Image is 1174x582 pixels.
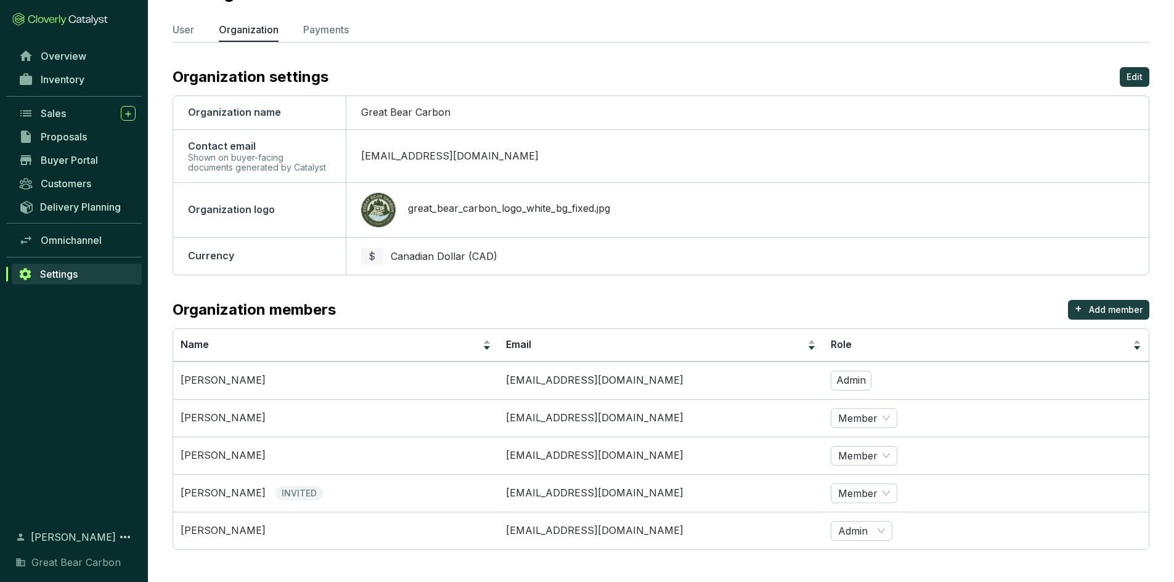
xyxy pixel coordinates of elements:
span: Customers [41,177,91,190]
button: Edit [1120,67,1149,87]
span: Proposals [41,131,87,143]
td: llau@greatbearcarbon.ca [499,399,824,437]
p: [PERSON_NAME] [181,374,266,387]
a: Customers [12,173,142,194]
span: Sales [41,107,66,119]
a: Delivery Planning [12,196,142,217]
div: Shown on buyer-facing documents generated by Catalyst [188,153,331,172]
p: Organization members [173,300,336,320]
span: Delivery Planning [40,201,121,213]
span: Role [831,338,852,350]
span: Overview [41,50,86,62]
p: Organization settings [173,67,328,87]
span: Member [838,409,890,427]
p: [PERSON_NAME] [181,524,266,538]
td: zheath@greatbearcarbon.ca [499,362,824,399]
span: Organization name [188,106,281,118]
a: Proposals [12,126,142,147]
span: Omnichannel [41,234,102,246]
button: +Add member [1068,300,1149,320]
span: Settings [40,268,78,280]
div: Contact email [188,140,331,153]
a: Inventory [12,69,142,90]
span: Member [838,447,890,465]
span: Member [838,484,890,503]
span: INVITED [275,486,323,501]
span: [EMAIL_ADDRESS][DOMAIN_NAME] [361,150,539,162]
p: Organization [219,22,279,37]
p: [PERSON_NAME] [181,487,266,500]
p: + [1075,300,1082,317]
span: Admin [838,522,885,540]
p: Admin [831,371,871,390]
a: Settings [12,264,142,285]
td: dwarren@greatbearcarbon.ca [499,512,824,549]
a: Overview [12,46,142,67]
p: [PERSON_NAME] [181,449,266,463]
span: $ [369,249,375,264]
img: logo [361,193,396,227]
span: Great Bear Carbon [31,555,121,570]
p: [PERSON_NAME] [181,411,266,425]
span: Email [506,338,531,350]
span: great_bear_carbon_logo_white_bg_fixed.jpg [408,202,610,218]
span: Canadian Dollar (CAD) [391,250,497,262]
span: Currency [188,249,234,262]
td: jpallant@greatbearcarbon.ca [499,437,824,474]
span: Organization logo [188,203,275,216]
a: Buyer Portal [12,150,142,171]
p: Payments [303,22,349,37]
span: [PERSON_NAME] [31,530,116,544]
span: Great Bear Carbon [361,106,450,118]
p: User [173,22,194,37]
a: Sales [12,103,142,124]
p: Edit [1127,71,1143,83]
span: Name [181,338,209,350]
span: Inventory [41,73,84,86]
a: Omnichannel [12,230,142,251]
span: Buyer Portal [41,154,98,166]
p: Add member [1089,304,1143,316]
td: doxley@greatbearcarbon.ca [499,474,824,512]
